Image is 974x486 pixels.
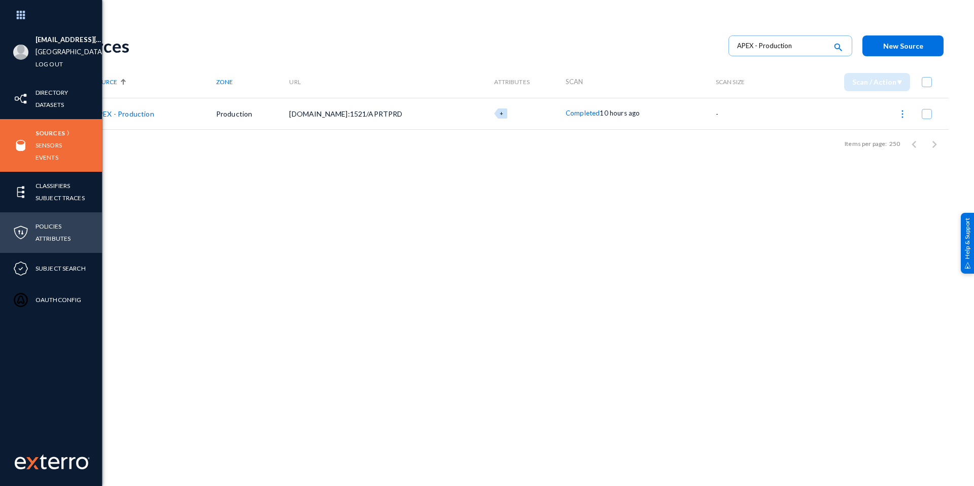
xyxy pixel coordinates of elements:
[897,109,908,119] img: icon-more.svg
[961,212,974,273] div: Help & Support
[216,78,233,86] span: Zone
[500,110,503,117] span: +
[36,58,63,70] a: Log out
[216,78,290,86] div: Zone
[6,4,36,26] img: app launcher
[36,152,58,163] a: Events
[904,134,924,154] button: Previous page
[13,138,28,153] img: icon-sources.svg
[13,184,28,200] img: icon-elements.svg
[964,262,971,269] img: help_support.svg
[832,41,844,55] mat-icon: search
[883,42,923,50] span: New Source
[13,225,28,240] img: icon-policies.svg
[36,220,61,232] a: Policies
[67,35,718,56] div: Sources
[889,139,900,148] div: 250
[36,99,64,110] a: Datasets
[289,109,402,118] span: [DOMAIN_NAME]:1521/APRTPRD
[36,46,104,58] a: [GEOGRAPHIC_DATA]
[13,91,28,106] img: icon-inventory.svg
[36,87,68,98] a: Directory
[36,139,62,151] a: Sensors
[737,38,826,53] input: Filter
[13,45,28,60] img: blank-profile-picture.png
[13,261,28,276] img: icon-compliance.svg
[862,35,944,56] button: New Source
[36,192,85,204] a: Subject Traces
[26,457,39,469] img: exterro-logo.svg
[845,139,887,148] div: Items per page:
[36,294,81,306] a: OAuthConfig
[13,292,28,308] img: icon-oauth.svg
[93,109,154,118] a: APEX - Production
[15,454,90,469] img: exterro-work-mark.svg
[716,78,745,86] span: Scan Size
[216,98,290,129] td: Production
[36,233,71,244] a: Attributes
[924,134,945,154] button: Next page
[566,109,600,117] span: Completed
[600,109,640,117] span: 10 hours ago
[36,34,102,46] li: [EMAIL_ADDRESS][DOMAIN_NAME]
[716,98,775,129] td: -
[36,180,70,192] a: Classifiers
[36,263,86,274] a: Subject Search
[93,78,216,86] div: Source
[36,127,65,139] a: Sources
[93,78,117,86] span: Source
[566,78,583,86] span: Scan
[494,78,530,86] span: Attributes
[289,78,300,86] span: URL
